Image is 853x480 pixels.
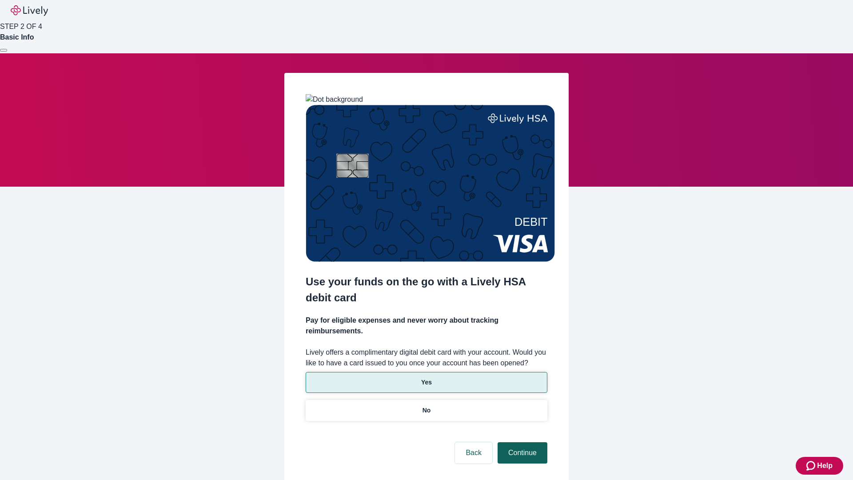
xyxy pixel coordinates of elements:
[306,94,363,105] img: Dot background
[423,406,431,415] p: No
[806,460,817,471] svg: Zendesk support icon
[498,442,547,464] button: Continue
[11,5,48,16] img: Lively
[306,400,547,421] button: No
[306,347,547,368] label: Lively offers a complimentary digital debit card with your account. Would you like to have a card...
[455,442,492,464] button: Back
[306,315,547,336] h4: Pay for eligible expenses and never worry about tracking reimbursements.
[817,460,833,471] span: Help
[306,274,547,306] h2: Use your funds on the go with a Lively HSA debit card
[796,457,843,475] button: Zendesk support iconHelp
[421,378,432,387] p: Yes
[306,372,547,393] button: Yes
[306,105,555,262] img: Debit card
